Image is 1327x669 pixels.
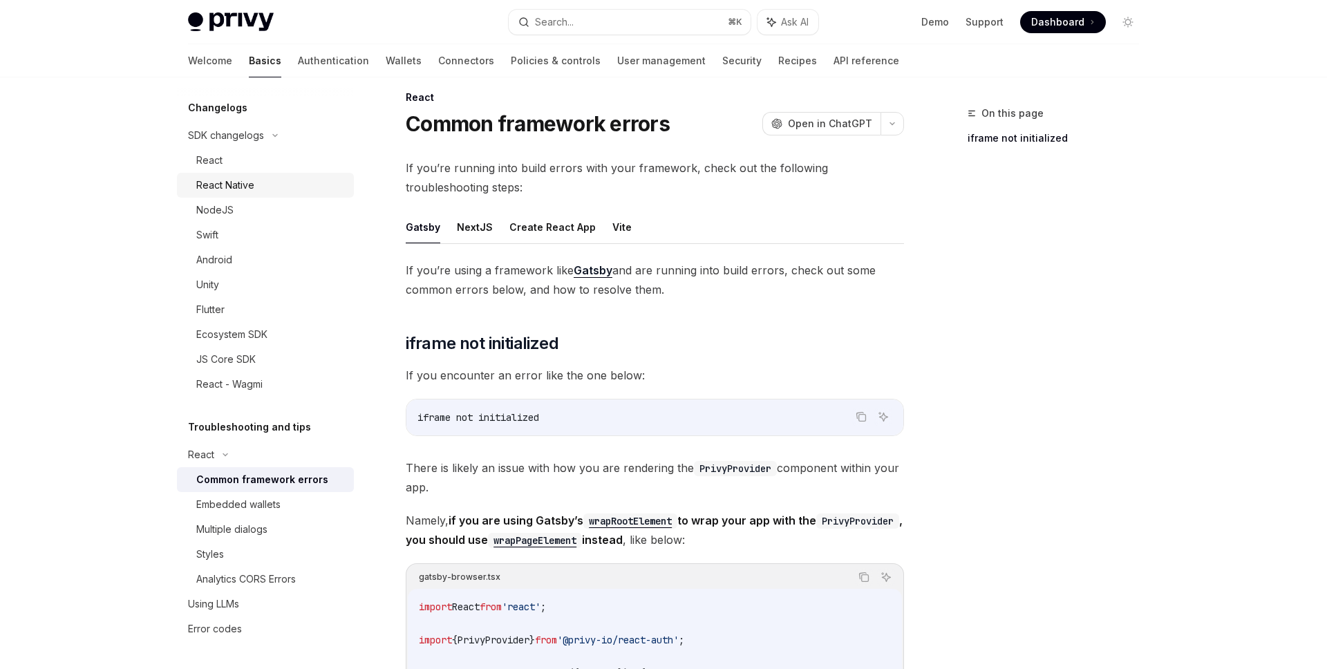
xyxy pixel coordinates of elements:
[406,511,904,549] span: Namely, , like below:
[574,263,612,278] a: Gatsby
[540,601,546,613] span: ;
[762,112,881,135] button: Open in ChatGPT
[196,326,267,343] div: Ecosystem SDK
[406,458,904,497] span: There is likely an issue with how you are rendering the component within your app.
[722,44,762,77] a: Security
[877,568,895,586] button: Ask AI
[177,467,354,492] a: Common framework errors
[177,567,354,592] a: Analytics CORS Errors
[196,177,254,194] div: React Native
[694,461,777,476] code: PrivyProvider
[679,634,684,646] span: ;
[406,513,903,547] strong: if you are using Gatsby’s to wrap your app with the , you should use instead
[196,227,218,243] div: Swift
[488,533,582,547] a: wrapPageElement
[557,634,679,646] span: '@privy-io/react-auth'
[535,634,557,646] span: from
[921,15,949,29] a: Demo
[177,542,354,567] a: Styles
[196,521,267,538] div: Multiple dialogs
[177,297,354,322] a: Flutter
[855,568,873,586] button: Copy the contents from the code block
[196,376,263,393] div: React - Wagmi
[968,127,1150,149] a: iframe not initialized
[196,202,234,218] div: NodeJS
[406,332,558,355] span: iframe not initialized
[981,105,1044,122] span: On this page
[535,14,574,30] div: Search...
[386,44,422,77] a: Wallets
[177,492,354,517] a: Embedded wallets
[196,252,232,268] div: Android
[406,261,904,299] span: If you’re using a framework like and are running into build errors, check out some common errors ...
[188,621,242,637] div: Error codes
[177,173,354,198] a: React Native
[419,601,452,613] span: import
[196,351,256,368] div: JS Core SDK
[816,513,899,529] code: PrivyProvider
[406,91,904,104] div: React
[177,198,354,223] a: NodeJS
[188,127,264,144] div: SDK changelogs
[188,419,311,435] h5: Troubleshooting and tips
[417,411,539,424] span: iframe not initialized
[457,211,493,243] button: NextJS
[458,634,529,646] span: PrivyProvider
[406,158,904,197] span: If you’re running into build errors with your framework, check out the following troubleshooting ...
[452,634,458,646] span: {
[406,111,670,136] h1: Common framework errors
[177,272,354,297] a: Unity
[480,601,502,613] span: from
[188,12,274,32] img: light logo
[419,634,452,646] span: import
[177,517,354,542] a: Multiple dialogs
[502,601,540,613] span: 'react'
[583,513,677,529] code: wrapRootElement
[966,15,1004,29] a: Support
[177,322,354,347] a: Ecosystem SDK
[583,513,677,527] a: wrapRootElement
[196,471,328,488] div: Common framework errors
[757,10,818,35] button: Ask AI
[406,211,440,243] button: Gatsby
[406,366,904,385] span: If you encounter an error like the one below:
[177,347,354,372] a: JS Core SDK
[728,17,742,28] span: ⌘ K
[781,15,809,29] span: Ask AI
[196,571,296,587] div: Analytics CORS Errors
[177,592,354,616] a: Using LLMs
[612,211,632,243] button: Vite
[188,100,247,116] h5: Changelogs
[438,44,494,77] a: Connectors
[188,446,214,463] div: React
[177,247,354,272] a: Android
[188,44,232,77] a: Welcome
[196,301,225,318] div: Flutter
[617,44,706,77] a: User management
[196,496,281,513] div: Embedded wallets
[249,44,281,77] a: Basics
[196,276,219,293] div: Unity
[419,568,500,586] div: gatsby-browser.tsx
[852,408,870,426] button: Copy the contents from the code block
[1020,11,1106,33] a: Dashboard
[196,152,223,169] div: React
[529,634,535,646] span: }
[177,148,354,173] a: React
[509,211,596,243] button: Create React App
[196,546,224,563] div: Styles
[488,533,582,548] code: wrapPageElement
[298,44,369,77] a: Authentication
[778,44,817,77] a: Recipes
[188,596,239,612] div: Using LLMs
[177,616,354,641] a: Error codes
[788,117,872,131] span: Open in ChatGPT
[511,44,601,77] a: Policies & controls
[177,372,354,397] a: React - Wagmi
[1031,15,1084,29] span: Dashboard
[452,601,480,613] span: React
[1117,11,1139,33] button: Toggle dark mode
[177,223,354,247] a: Swift
[874,408,892,426] button: Ask AI
[834,44,899,77] a: API reference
